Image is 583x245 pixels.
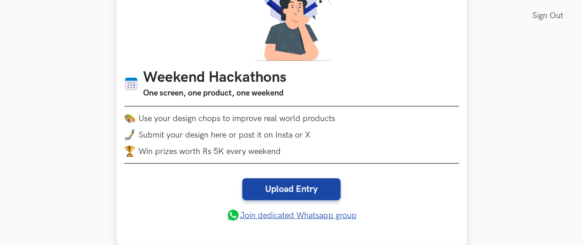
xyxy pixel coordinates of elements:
[124,146,459,157] li: Win prizes worth Rs 5K every weekend
[124,129,135,140] img: mobile-in-hand.png
[139,130,311,140] span: Submit your design here or post it on Insta or X
[144,69,287,87] h1: Weekend Hackathons
[532,5,568,26] a: Sign Out
[144,87,287,100] h3: One screen, one product, one weekend
[124,77,138,91] img: Calendar icon
[226,208,357,222] a: Join dedicated Whatsapp group
[124,146,135,157] img: trophy.png
[124,113,459,124] li: Use your design chops to improve real world products
[124,113,135,124] img: palette.png
[226,208,240,222] img: whatsapp.png
[242,178,341,200] a: Upload Entry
